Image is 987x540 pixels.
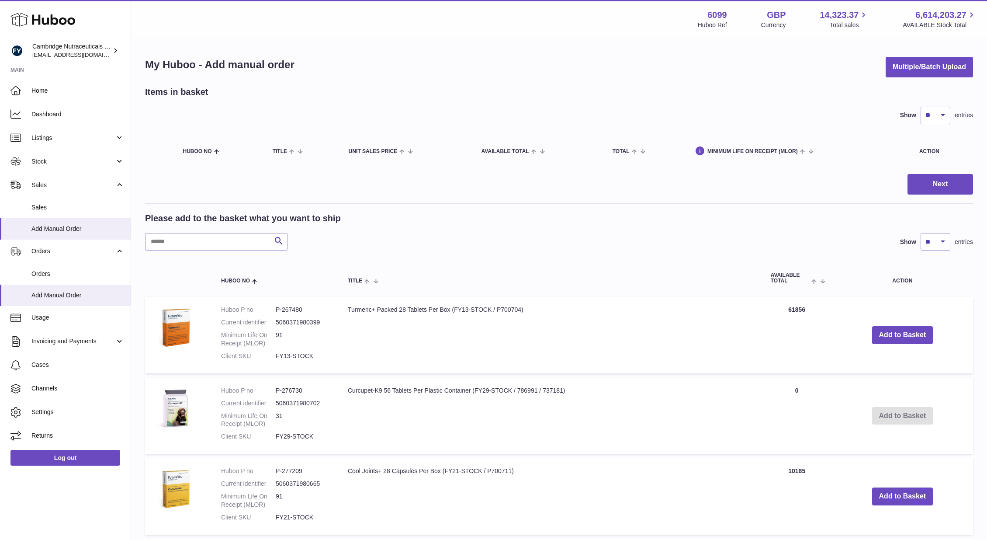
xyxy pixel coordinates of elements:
[32,42,111,59] div: Cambridge Nutraceuticals Ltd
[872,488,933,505] button: Add to Basket
[31,361,124,369] span: Cases
[145,213,341,224] h2: Please add to the basket what you want to ship
[903,21,977,29] span: AVAILABLE Stock Total
[31,181,115,189] span: Sales
[221,412,276,429] dt: Minimum Life On Receipt (MLOR)
[907,174,973,195] button: Next
[221,318,276,327] dt: Current identifier
[183,149,212,154] span: Huboo no
[221,432,276,441] dt: Client SKU
[31,314,124,322] span: Usage
[762,297,832,373] td: 61856
[276,432,330,441] dd: FY29-STOCK
[221,278,250,284] span: Huboo no
[761,21,786,29] div: Currency
[707,9,727,21] strong: 6099
[698,21,727,29] div: Huboo Ref
[771,272,810,284] span: AVAILABLE Total
[221,480,276,488] dt: Current identifier
[145,86,208,98] h2: Items in basket
[886,57,973,77] button: Multiple/Batch Upload
[820,9,859,21] span: 14,323.37
[10,44,24,57] img: huboo@camnutra.com
[955,238,973,246] span: entries
[339,297,762,373] td: Turmeric+ Packed 28 Tablets Per Box (FY13-STOCK / P700704)
[31,247,115,255] span: Orders
[31,291,124,300] span: Add Manual Order
[919,149,964,154] div: Action
[31,203,124,212] span: Sales
[31,225,124,233] span: Add Manual Order
[154,387,197,430] img: Curcupet-K9 56 Tablets Per Plastic Container (FY29-STOCK / 786991 / 737181)
[31,408,124,416] span: Settings
[481,149,529,154] span: AVAILABLE Total
[339,378,762,454] td: Curcupet-K9 56 Tablets Per Plastic Container (FY29-STOCK / 786991 / 737181)
[221,492,276,509] dt: Minimum Life On Receipt (MLOR)
[830,21,869,29] span: Total sales
[221,387,276,395] dt: Huboo P no
[32,51,128,58] span: [EMAIL_ADDRESS][DOMAIN_NAME]
[900,111,916,119] label: Show
[221,331,276,348] dt: Minimum Life On Receipt (MLOR)
[145,58,294,72] h1: My Huboo - Add manual order
[31,337,115,345] span: Invoicing and Payments
[276,480,330,488] dd: 5060371980665
[273,149,287,154] span: Title
[339,458,762,534] td: Cool Joints+ 28 Capsules Per Box (FY21-STOCK / P700711)
[349,149,397,154] span: Unit Sales Price
[915,9,966,21] span: 6,614,203.27
[348,278,362,284] span: Title
[276,513,330,522] dd: FY21-STOCK
[762,378,832,454] td: 0
[154,467,197,511] img: Cool Joints+ 28 Capsules Per Box (FY21-STOCK / P700711)
[276,387,330,395] dd: P-276730
[276,318,330,327] dd: 5060371980399
[276,467,330,475] dd: P-277209
[221,306,276,314] dt: Huboo P no
[762,458,832,534] td: 10185
[707,149,798,154] span: Minimum Life On Receipt (MLOR)
[31,384,124,393] span: Channels
[872,326,933,344] button: Add to Basket
[31,134,115,142] span: Listings
[276,352,330,360] dd: FY13-STOCK
[221,352,276,360] dt: Client SKU
[903,9,977,29] a: 6,614,203.27 AVAILABLE Stock Total
[832,264,973,293] th: Action
[955,111,973,119] span: entries
[276,399,330,408] dd: 5060371980702
[221,399,276,408] dt: Current identifier
[276,331,330,348] dd: 91
[221,467,276,475] dt: Huboo P no
[31,432,124,440] span: Returns
[31,110,124,118] span: Dashboard
[900,238,916,246] label: Show
[767,9,786,21] strong: GBP
[221,513,276,522] dt: Client SKU
[276,492,330,509] dd: 91
[10,450,120,466] a: Log out
[31,270,124,278] span: Orders
[613,149,630,154] span: Total
[276,306,330,314] dd: P-267480
[820,9,869,29] a: 14,323.37 Total sales
[276,412,330,429] dd: 31
[31,157,115,166] span: Stock
[31,87,124,95] span: Home
[154,306,197,349] img: Turmeric+ Packed 28 Tablets Per Box (FY13-STOCK / P700704)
